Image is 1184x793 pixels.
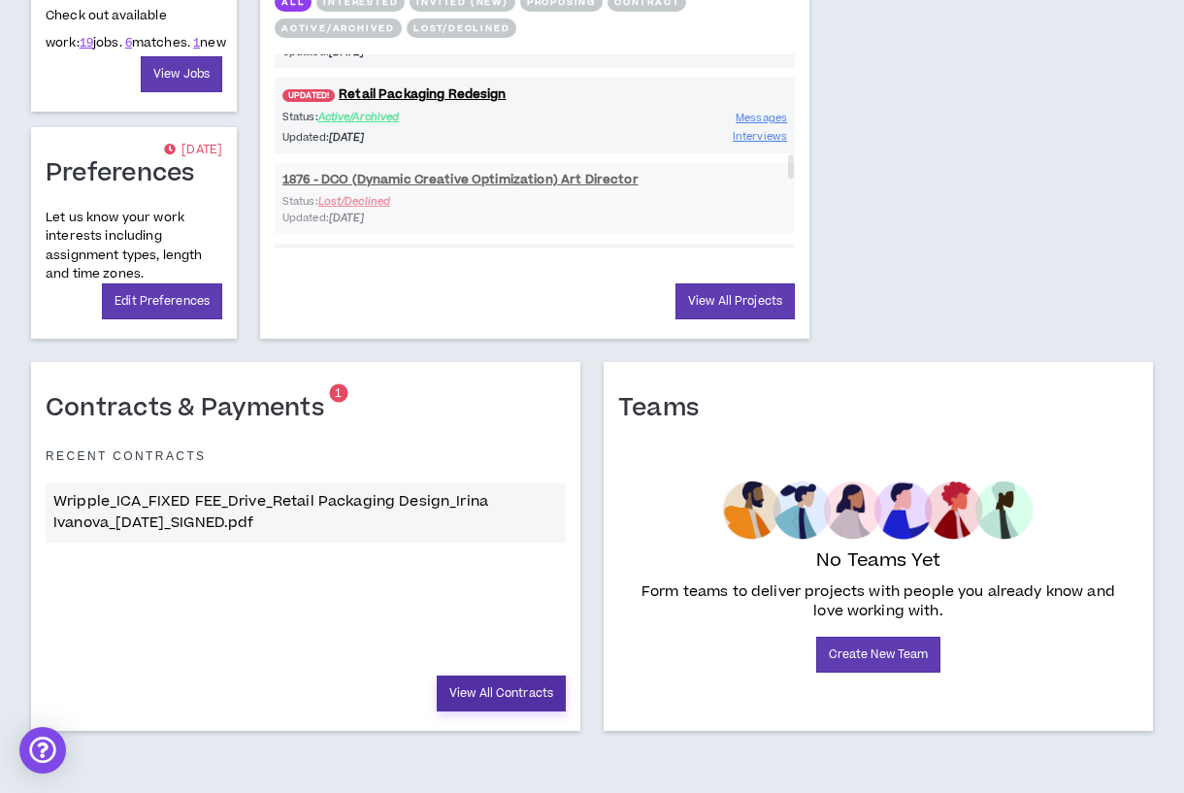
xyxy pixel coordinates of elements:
[816,547,940,575] p: No Teams Yet
[125,34,190,51] span: matches.
[675,283,795,319] a: View All Projects
[102,283,222,319] a: Edit Preferences
[46,7,226,51] p: Check out available work:
[736,111,787,125] span: Messages
[46,393,339,424] h1: Contracts & Payments
[723,481,1033,540] img: empty
[141,56,222,92] a: View Jobs
[626,582,1131,621] p: Form teams to deliver projects with people you already know and love working with.
[46,209,222,283] p: Let us know your work interests including assignment types, length and time zones.
[193,34,226,51] span: new
[618,393,713,424] h1: Teams
[275,85,795,104] a: UPDATED!Retail Packaging Redesign
[46,483,566,543] a: Wripple_ICA_FIXED FEE_Drive_Retail Packaging Design_Irina Ivanova_[DATE]_SIGNED.pdf
[736,109,787,127] a: Messages
[164,141,222,160] p: [DATE]
[53,491,558,535] p: Wripple_ICA_FIXED FEE_Drive_Retail Packaging Design_Irina Ivanova_[DATE]_SIGNED.pdf
[282,89,335,102] span: UPDATED!
[816,637,941,673] a: Create New Team
[733,127,787,146] a: Interviews
[193,34,200,51] a: 1
[80,34,93,51] a: 19
[46,448,207,464] p: Recent Contracts
[46,158,210,189] h1: Preferences
[733,129,787,144] span: Interviews
[275,18,402,38] button: Active/Archived
[80,34,122,51] span: jobs.
[125,34,132,51] a: 6
[282,129,535,146] p: Updated:
[282,109,535,125] p: Status:
[318,110,400,124] span: Active/Archived
[329,383,347,402] sup: 1
[407,18,516,38] button: Lost/Declined
[335,384,342,401] span: 1
[19,727,66,774] div: Open Intercom Messenger
[329,130,365,145] i: [DATE]
[437,676,566,711] a: View All Contracts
